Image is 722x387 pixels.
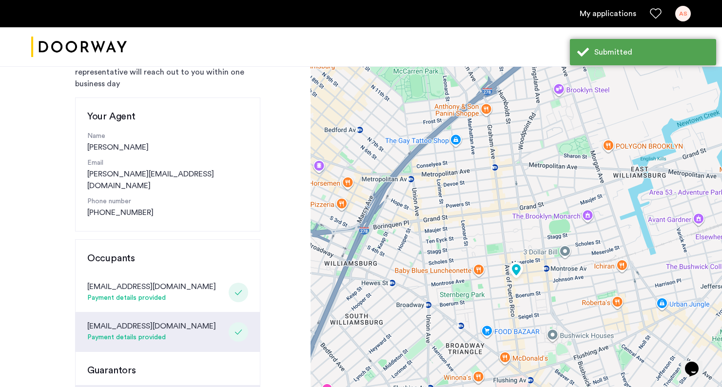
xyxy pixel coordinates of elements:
[87,207,154,218] a: [PHONE_NUMBER]
[87,252,248,265] h3: Occupants
[675,6,691,21] div: AS
[87,131,248,141] p: Name
[31,29,127,65] a: Cazamio logo
[75,55,260,90] div: Thank you for submitting your application. A representative will reach out to you within one busi...
[87,168,248,192] a: [PERSON_NAME][EMAIL_ADDRESS][DOMAIN_NAME]
[87,320,216,332] div: [EMAIL_ADDRESS][DOMAIN_NAME]
[87,158,248,168] p: Email
[87,332,216,344] div: Payment details provided
[87,364,248,377] h3: Guarantors
[650,8,662,19] a: Favorites
[87,110,248,123] h3: Your Agent
[87,292,216,304] div: Payment details provided
[681,348,712,377] iframe: chat widget
[594,46,709,58] div: Submitted
[580,8,636,19] a: My application
[87,131,248,153] div: [PERSON_NAME]
[87,196,248,207] p: Phone number
[87,281,216,292] div: [EMAIL_ADDRESS][DOMAIN_NAME]
[31,29,127,65] img: logo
